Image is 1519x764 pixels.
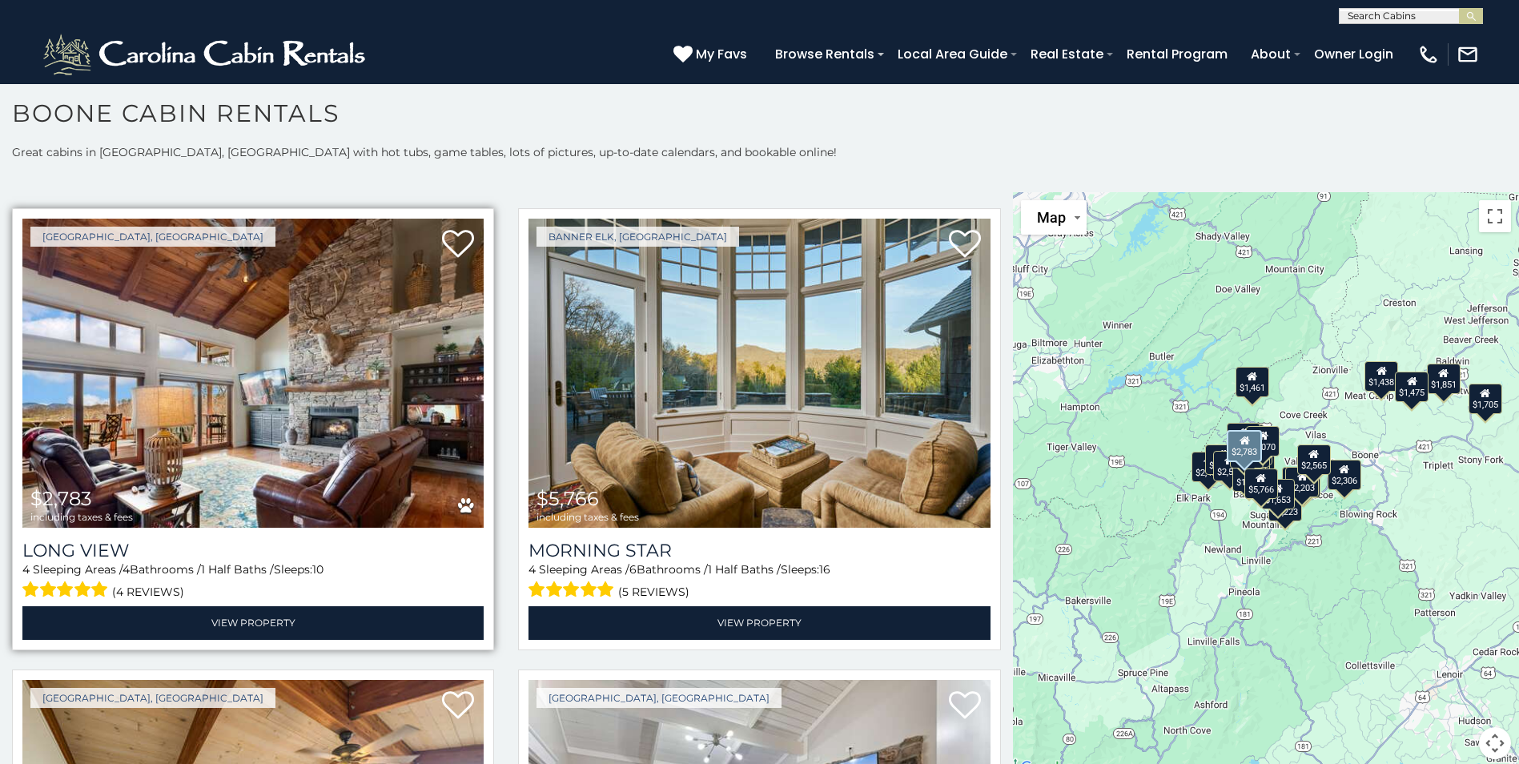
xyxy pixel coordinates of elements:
[1426,364,1460,394] div: $1,851
[1468,384,1501,414] div: $1,705
[1227,423,1260,453] div: $1,193
[618,581,689,602] span: (5 reviews)
[22,219,484,528] img: Long View
[1364,361,1398,392] div: $1,438
[1037,209,1066,226] span: Map
[1417,43,1440,66] img: phone-regular-white.png
[536,227,739,247] a: Banner Elk, [GEOGRAPHIC_DATA]
[673,44,751,65] a: My Favs
[1119,40,1236,68] a: Rental Program
[442,228,474,262] a: Add to favorites
[536,487,599,510] span: $5,766
[1244,468,1278,499] div: $5,766
[949,690,981,723] a: Add to favorites
[1395,372,1429,402] div: $1,475
[536,512,639,522] span: including taxes & fees
[1328,460,1361,490] div: $2,306
[1268,491,1301,521] div: $1,223
[1297,444,1331,475] div: $2,565
[1232,461,1266,492] div: $1,603
[528,219,990,528] a: Morning Star $5,766 including taxes & fees
[1236,367,1269,397] div: $1,461
[1261,479,1295,509] div: $1,653
[30,227,275,247] a: [GEOGRAPHIC_DATA], [GEOGRAPHIC_DATA]
[1479,200,1511,232] button: Toggle fullscreen view
[528,561,990,602] div: Sleeping Areas / Bathrooms / Sleeps:
[1227,430,1262,462] div: $2,783
[949,228,981,262] a: Add to favorites
[528,562,536,577] span: 4
[890,40,1015,68] a: Local Area Guide
[1021,200,1087,235] button: Change map style
[528,540,990,561] a: Morning Star
[767,40,882,68] a: Browse Rentals
[22,561,484,602] div: Sleeping Areas / Bathrooms / Sleeps:
[629,562,637,577] span: 6
[696,44,747,64] span: My Favs
[112,581,184,602] span: (4 reviews)
[819,562,830,577] span: 16
[442,690,474,723] a: Add to favorites
[1479,727,1511,759] button: Map camera controls
[22,606,484,639] a: View Property
[22,540,484,561] a: Long View
[1191,452,1225,482] div: $2,460
[22,219,484,528] a: Long View $2,783 including taxes & fees
[30,688,275,708] a: [GEOGRAPHIC_DATA], [GEOGRAPHIC_DATA]
[1023,40,1111,68] a: Real Estate
[708,562,781,577] span: 1 Half Baths /
[123,562,130,577] span: 4
[30,512,133,522] span: including taxes & fees
[40,30,372,78] img: White-1-2.png
[1243,40,1299,68] a: About
[1213,451,1247,481] div: $2,572
[1246,426,1280,456] div: $3,070
[1457,43,1479,66] img: mail-regular-white.png
[528,219,990,528] img: Morning Star
[536,688,782,708] a: [GEOGRAPHIC_DATA], [GEOGRAPHIC_DATA]
[1306,40,1401,68] a: Owner Login
[312,562,323,577] span: 10
[201,562,274,577] span: 1 Half Baths /
[30,487,92,510] span: $2,783
[1285,467,1319,497] div: $2,203
[22,562,30,577] span: 4
[528,606,990,639] a: View Property
[1205,444,1239,475] div: $3,747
